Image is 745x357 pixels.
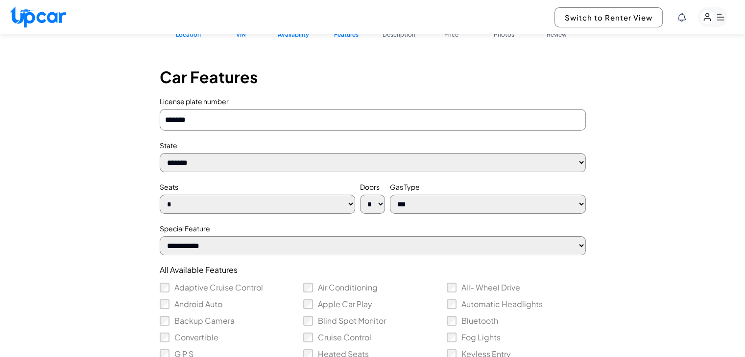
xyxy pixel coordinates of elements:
label: Seats [160,182,356,192]
span: Features [334,31,359,38]
span: Review [547,31,567,38]
label: Adaptive Cruise Control [160,282,298,293]
label: License plate number [160,96,586,107]
label: Convertible [160,332,298,343]
label: Air Conditioning [303,282,442,293]
span: Location [176,31,201,38]
input: All- Wheel Drive [447,283,457,292]
span: Availability [278,31,309,38]
label: Gas Type [390,182,586,192]
label: All- Wheel Drive [447,282,585,293]
input: Automatic Headlights [447,299,457,309]
input: Air Conditioning [303,283,313,292]
label: Fog Lights [447,332,585,343]
span: Description [383,31,415,38]
input: Apple Car Play [303,299,313,309]
label: Android Auto [160,298,298,310]
input: Blind Spot Monitor [303,316,313,326]
input: Convertible [160,333,169,342]
input: Android Auto [160,299,169,309]
label: Special Feature [160,223,586,234]
input: Backup Camera [160,316,169,326]
h3: All Available Features [160,265,586,274]
input: Fog Lights [447,333,457,342]
label: Apple Car Play [303,298,442,310]
img: Upcar Logo [10,6,66,27]
h2: Car Features [160,67,586,86]
label: Blind Spot Monitor [303,315,442,327]
input: Adaptive Cruise Control [160,283,169,292]
input: Bluetooth [447,316,457,326]
label: Bluetooth [447,315,585,327]
span: Price [444,31,458,38]
label: Automatic Headlights [447,298,585,310]
input: Cruise Control [303,333,313,342]
span: Photos [494,31,514,38]
label: Backup Camera [160,315,298,327]
label: State [160,140,586,151]
label: Doors [360,182,385,192]
span: VIN [236,31,246,38]
button: Switch to Renter View [554,7,663,27]
label: Cruise Control [303,332,442,343]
